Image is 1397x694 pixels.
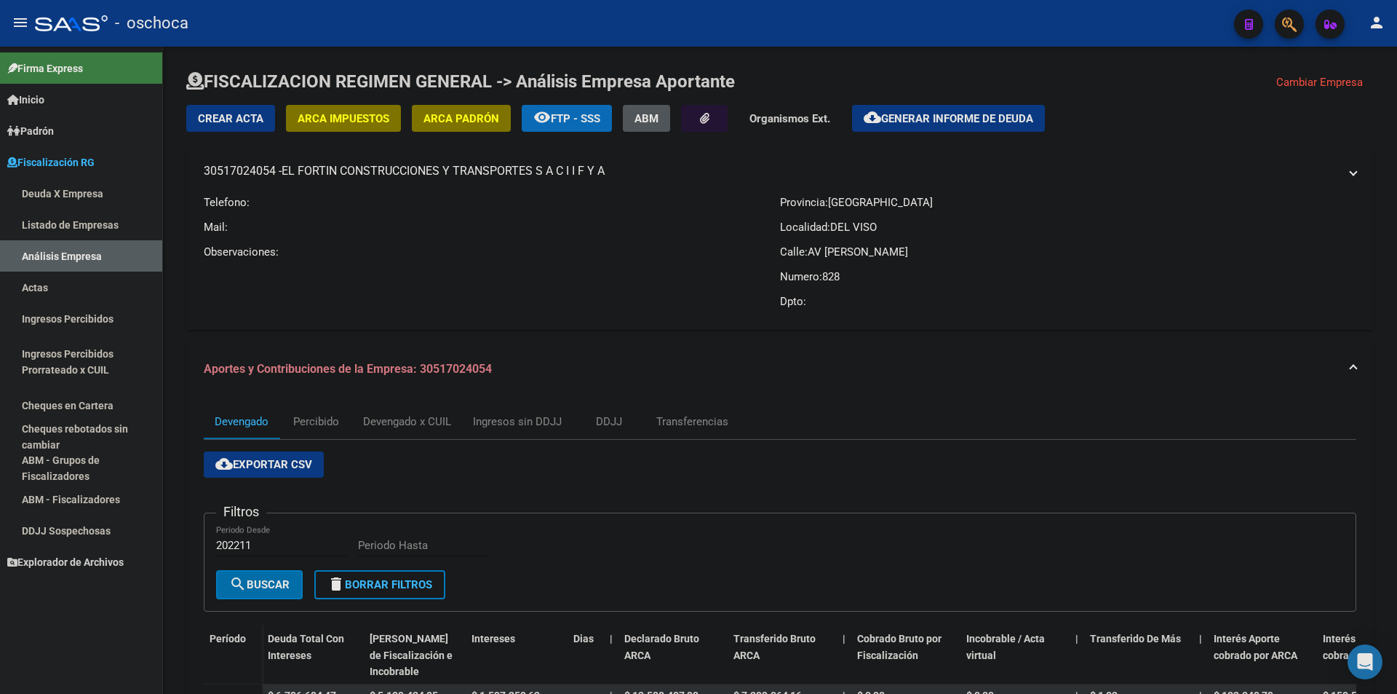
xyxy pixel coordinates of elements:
datatable-header-cell: | [837,623,851,687]
button: Borrar Filtros [314,570,445,599]
span: [GEOGRAPHIC_DATA] [828,196,933,209]
span: AV [PERSON_NAME] [808,245,908,259]
datatable-header-cell: Intereses [466,623,568,687]
span: ARCA Impuestos [298,112,389,125]
span: Cobrado Bruto por Fiscalización [857,633,942,661]
button: Cambiar Empresa [1265,70,1374,95]
button: ABM [623,105,670,132]
mat-icon: delete [327,575,345,593]
span: Explorador de Archivos [7,554,124,570]
span: EL FORTIN CONSTRUCCIONES Y TRANSPORTES S A C I I F Y A [282,163,605,179]
span: Deuda Total Con Intereses [268,633,344,661]
datatable-header-cell: | [1193,623,1208,687]
mat-icon: search [229,575,247,593]
datatable-header-cell: Período [204,623,262,685]
mat-icon: person [1368,14,1385,31]
span: Generar informe de deuda [881,112,1033,125]
span: ARCA Padrón [423,112,499,125]
span: FTP - SSS [551,112,600,125]
div: Ingresos sin DDJJ [473,414,562,430]
datatable-header-cell: | [604,623,618,687]
h3: Filtros [216,502,266,522]
span: Aportes y Contribuciones de la Empresa: 30517024054 [204,362,492,376]
span: 828 [822,270,840,283]
mat-icon: cloud_download [864,109,881,126]
span: Padrón [7,123,54,139]
mat-expansion-panel-header: 30517024054 -EL FORTIN CONSTRUCCIONES Y TRANSPORTES S A C I I F Y A [186,148,1374,194]
span: - oschoca [115,7,188,39]
datatable-header-cell: Dias [568,623,604,687]
button: FTP - SSS [522,105,612,132]
span: Transferido Bruto ARCA [733,633,816,661]
span: Firma Express [7,60,83,76]
span: Dias [573,633,594,644]
span: Inicio [7,92,44,108]
span: DEL VISO [830,221,877,234]
button: ARCA Padrón [412,105,511,132]
span: | [1199,633,1202,644]
datatable-header-cell: Declarado Bruto ARCA [618,623,728,687]
datatable-header-cell: Interés Aporte cobrado por ARCA [1208,623,1317,687]
div: Devengado [215,414,268,430]
button: Crear Acta [186,105,275,132]
span: Borrar Filtros [327,578,432,591]
datatable-header-cell: Deuda Bruta Neto de Fiscalización e Incobrable [364,623,466,687]
span: Crear Acta [198,112,263,125]
datatable-header-cell: | [1070,623,1084,687]
span: Transferido De Más [1090,633,1181,644]
p: Dpto: [780,293,1356,309]
mat-icon: menu [12,14,29,31]
div: DDJJ [596,414,622,430]
strong: Organismos Ext. [749,112,830,125]
span: Declarado Bruto ARCA [624,633,699,661]
mat-icon: cloud_download [215,455,233,473]
span: Incobrable / Acta virtual [966,633,1045,661]
p: Telefono: [204,194,780,210]
button: Organismos Ext. [739,105,841,132]
span: Interés Aporte cobrado por ARCA [1214,633,1297,661]
mat-icon: remove_red_eye [533,109,551,126]
div: Devengado x CUIL [363,414,451,430]
span: Intereses [471,633,515,644]
button: Buscar [216,570,303,599]
datatable-header-cell: Transferido De Más [1084,623,1193,687]
p: Mail: [204,219,780,235]
div: Percibido [293,414,339,430]
h1: FISCALIZACION REGIMEN GENERAL -> Análisis Empresa Aportante [186,70,735,93]
datatable-header-cell: Transferido Bruto ARCA [728,623,837,687]
datatable-header-cell: Cobrado Bruto por Fiscalización [851,623,960,687]
datatable-header-cell: Deuda Total Con Intereses [262,623,364,687]
button: ARCA Impuestos [286,105,401,132]
span: Buscar [229,578,290,591]
div: Open Intercom Messenger [1348,644,1382,679]
span: Exportar CSV [215,458,312,471]
mat-panel-title: 30517024054 - [204,163,1339,179]
p: Localidad: [780,219,1356,235]
span: | [1075,633,1078,644]
span: [PERSON_NAME] de Fiscalización e Incobrable [370,633,453,678]
span: Período [210,633,246,644]
p: Calle: [780,244,1356,260]
p: Provincia: [780,194,1356,210]
span: ABM [634,112,658,125]
datatable-header-cell: Incobrable / Acta virtual [960,623,1070,687]
div: Transferencias [656,414,728,430]
span: Cambiar Empresa [1276,76,1363,89]
span: | [610,633,613,644]
p: Observaciones: [204,244,780,260]
mat-expansion-panel-header: Aportes y Contribuciones de la Empresa: 30517024054 [186,346,1374,393]
span: | [843,633,845,644]
button: Generar informe de deuda [852,105,1045,132]
button: Exportar CSV [204,452,324,478]
div: 30517024054 -EL FORTIN CONSTRUCCIONES Y TRANSPORTES S A C I I F Y A [186,194,1374,330]
span: Fiscalización RG [7,154,95,170]
p: Numero: [780,269,1356,285]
